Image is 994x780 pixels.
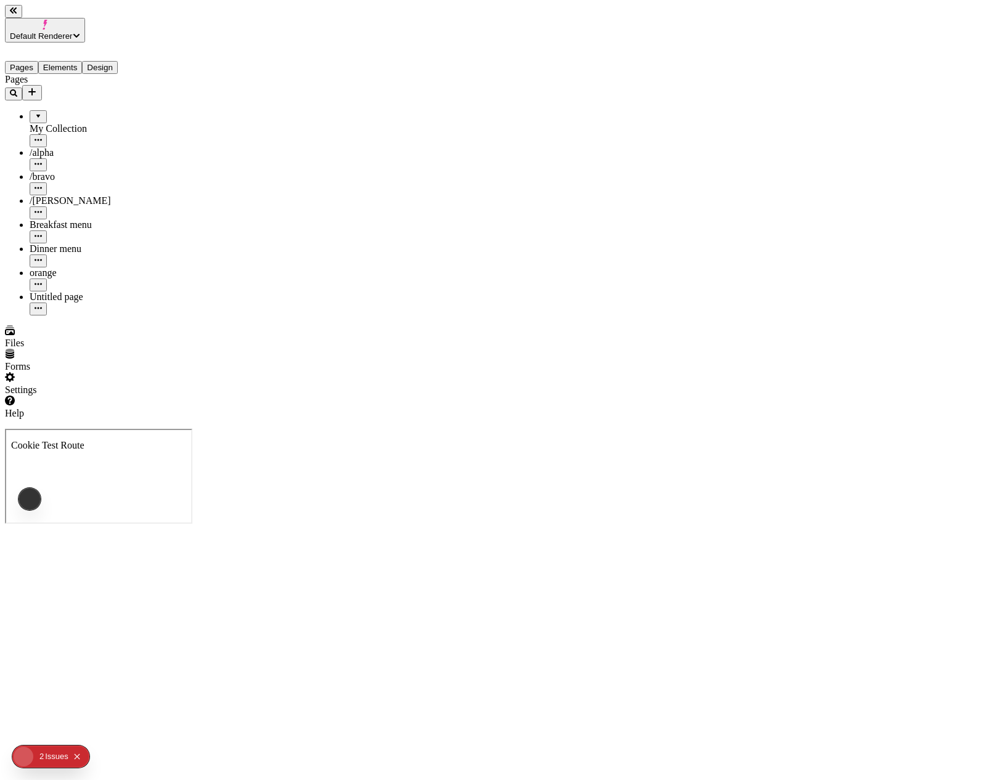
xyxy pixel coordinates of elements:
div: Settings [5,384,153,396]
button: Pages [5,61,38,74]
button: Default Renderer [5,18,85,43]
iframe: Cookie Feature Detection [5,429,192,524]
div: /alpha [30,147,153,158]
div: orange [30,267,153,278]
div: Forms [5,361,153,372]
div: /bravo [30,171,153,182]
button: Add new [22,85,42,100]
span: Default Renderer [10,31,73,41]
div: Files [5,338,153,349]
div: Pages [5,74,153,85]
div: Breakfast menu [30,219,153,230]
div: Help [5,408,153,419]
div: Untitled page [30,291,153,303]
div: Dinner menu [30,243,153,254]
button: Elements [38,61,83,74]
div: /[PERSON_NAME] [30,195,153,206]
button: Design [82,61,118,74]
div: My Collection [30,123,153,134]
